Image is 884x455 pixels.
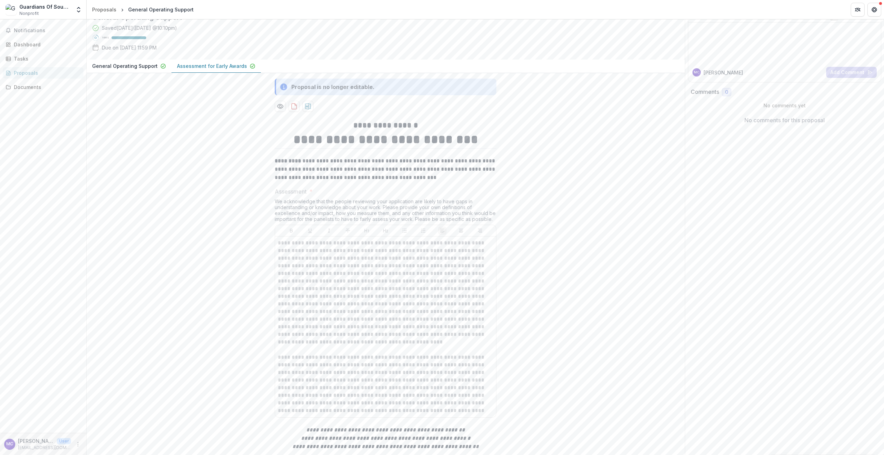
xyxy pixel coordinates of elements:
span: Nonprofit [19,10,39,17]
div: Documents [14,83,78,91]
span: Notifications [14,28,81,34]
button: Align Left [438,226,447,235]
button: Heading 1 [363,226,371,235]
button: Underline [306,226,314,235]
button: Align Right [476,226,484,235]
a: Tasks [3,53,83,64]
p: General Operating Support [92,62,158,70]
button: download-proposal [289,101,300,112]
p: Assessment [275,187,307,196]
img: Guardians Of Sound & The Hip Hop Orchestra [6,4,17,15]
div: Tasks [14,55,78,62]
div: Proposal is no longer editable. [291,83,374,91]
div: Proposals [14,69,78,77]
div: Guardians Of Sound & The Hip Hop Orchestra [19,3,71,10]
button: Heading 2 [381,226,390,235]
nav: breadcrumb [89,5,196,15]
p: Due on [DATE] 11:59 PM [102,44,157,51]
div: Michael Chapman [6,442,13,446]
div: Michael Chapman [694,71,699,74]
div: Proposals [92,6,116,13]
p: [EMAIL_ADDRESS][DOMAIN_NAME] [18,445,71,451]
span: 0 [725,89,728,95]
a: Documents [3,81,83,93]
button: Open entity switcher [74,3,83,17]
button: Bold [287,226,295,235]
button: Add Comment [826,67,877,78]
p: User [57,438,71,444]
div: Dashboard [14,41,78,48]
p: [PERSON_NAME] [18,437,54,445]
a: Proposals [89,5,119,15]
p: [PERSON_NAME] [704,69,743,76]
div: General Operating Support [128,6,194,13]
button: Strike [344,226,352,235]
button: Preview a42e2ef9-8252-455a-87cb-48cd12a95c2d-1.pdf [275,101,286,112]
p: Assessment for Early Awards [177,62,247,70]
a: Dashboard [3,39,83,50]
p: No comments yet [691,102,879,109]
h2: Comments [691,89,719,95]
button: Ordered List [419,226,427,235]
button: Get Help [867,3,881,17]
button: Italicize [325,226,333,235]
button: More [74,440,82,448]
div: Saved [DATE] ( [DATE] @ 10:10pm ) [102,24,177,32]
button: Notifications [3,25,83,36]
div: We acknowledge that the people reviewing your application are likely to have gaps in understandin... [275,198,496,225]
button: Align Center [457,226,465,235]
button: Bullet List [400,226,409,235]
button: Partners [851,3,865,17]
a: Proposals [3,67,83,79]
p: 100 % [102,35,109,40]
p: No comments for this proposal [744,116,825,124]
button: download-proposal [302,101,313,112]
